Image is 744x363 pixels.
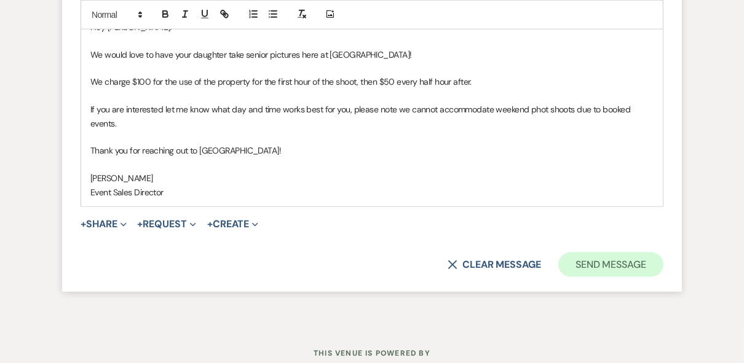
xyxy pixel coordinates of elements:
p: [PERSON_NAME] [90,171,654,185]
span: + [207,219,213,229]
p: Thank you for reaching out to [GEOGRAPHIC_DATA]! [90,144,654,157]
span: + [138,219,143,229]
button: Request [138,219,196,229]
button: Create [207,219,258,229]
p: We charge $100 for the use of the property for the first hour of the shoot, then $50 every half h... [90,75,654,88]
button: Send Message [558,252,663,277]
button: Clear message [448,260,541,270]
span: + [81,219,86,229]
p: If you are interested let me know what day and time works best for you, please note we cannot acc... [90,103,654,130]
button: Share [81,219,127,229]
p: Event Sales Director [90,185,654,199]
p: We would love to have your daughter take senior pictures here at [GEOGRAPHIC_DATA]! [90,48,654,61]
